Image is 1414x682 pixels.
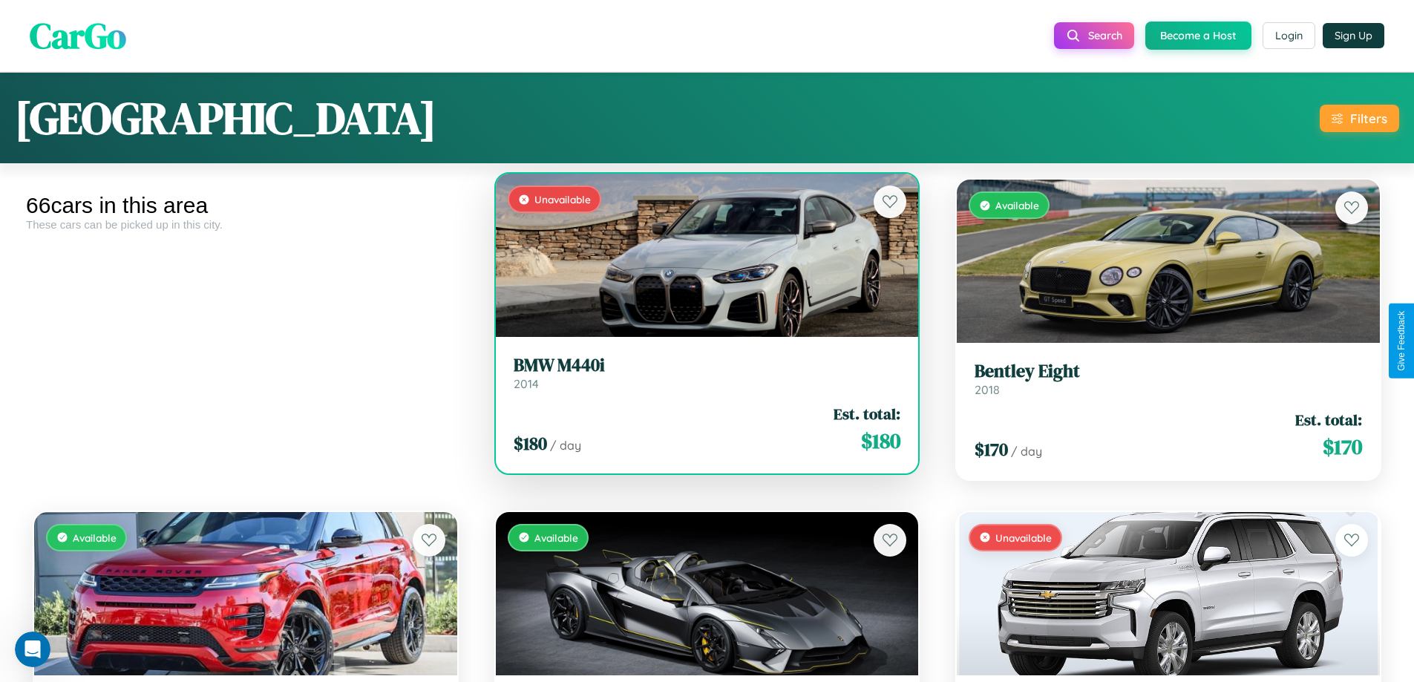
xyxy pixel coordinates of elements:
button: Filters [1320,105,1399,132]
span: / day [1011,444,1042,459]
span: / day [550,438,581,453]
div: Give Feedback [1396,311,1407,371]
span: Est. total: [1295,409,1362,430]
span: Available [534,531,578,544]
span: $ 180 [514,431,547,456]
button: Login [1263,22,1315,49]
span: Unavailable [995,531,1052,544]
div: Filters [1350,111,1387,126]
span: 2014 [514,376,539,391]
button: Search [1054,22,1134,49]
div: These cars can be picked up in this city. [26,218,465,231]
span: Est. total: [834,403,900,424]
span: CarGo [30,11,126,60]
a: Bentley Eight2018 [975,361,1362,397]
h3: BMW M440i [514,355,901,376]
span: $ 180 [861,426,900,456]
span: $ 170 [975,437,1008,462]
h3: Bentley Eight [975,361,1362,382]
span: Available [995,199,1039,212]
span: $ 170 [1323,432,1362,462]
span: 2018 [975,382,1000,397]
span: Available [73,531,117,544]
h1: [GEOGRAPHIC_DATA] [15,88,436,148]
button: Become a Host [1145,22,1251,50]
a: BMW M440i2014 [514,355,901,391]
span: Search [1088,29,1122,42]
div: 66 cars in this area [26,193,465,218]
button: Sign Up [1323,23,1384,48]
span: Unavailable [534,193,591,206]
iframe: Intercom live chat [15,632,50,667]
